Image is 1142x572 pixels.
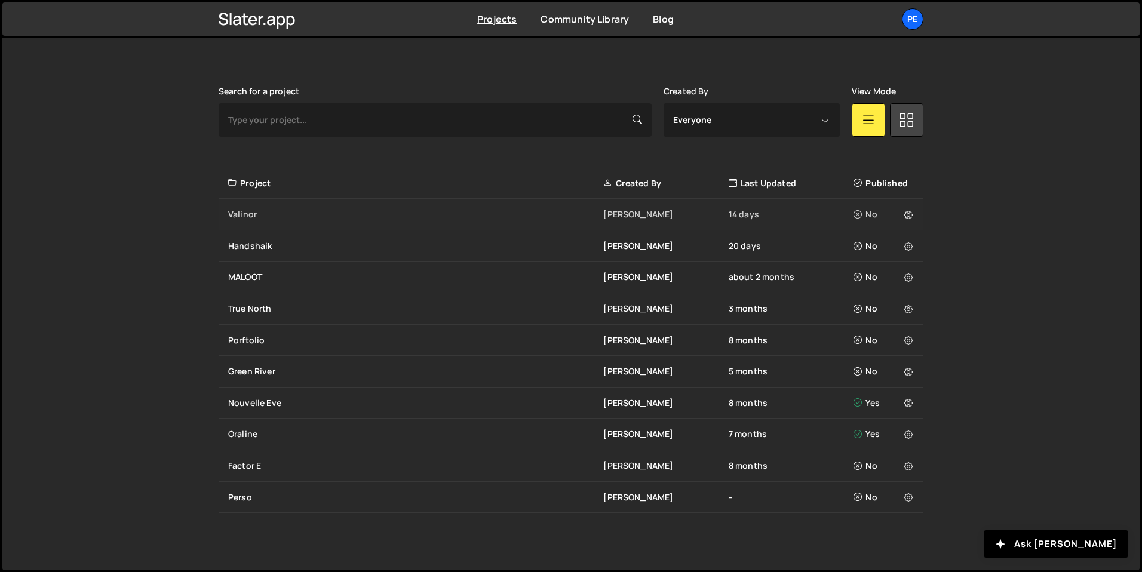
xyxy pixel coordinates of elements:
[219,325,923,356] a: Porftolio [PERSON_NAME] 8 months No
[729,365,854,377] div: 5 months
[729,208,854,220] div: 14 days
[854,460,916,472] div: No
[729,334,854,346] div: 8 months
[228,177,603,189] div: Project
[854,303,916,315] div: No
[228,460,603,472] div: Factor E
[219,388,923,419] a: Nouvelle Eve [PERSON_NAME] 8 months Yes
[219,199,923,230] a: Valinor [PERSON_NAME] 14 days No
[541,13,629,26] a: Community Library
[603,177,728,189] div: Created By
[852,87,896,96] label: View Mode
[729,397,854,409] div: 8 months
[603,460,728,472] div: [PERSON_NAME]
[219,230,923,262] a: Handshaik [PERSON_NAME] 20 days No
[603,303,728,315] div: [PERSON_NAME]
[603,240,728,252] div: [PERSON_NAME]
[603,397,728,409] div: [PERSON_NAME]
[219,293,923,325] a: True North [PERSON_NAME] 3 months No
[603,428,728,440] div: [PERSON_NAME]
[228,365,603,377] div: Green River
[228,271,603,283] div: MALOOT
[228,208,603,220] div: Valinor
[228,334,603,346] div: Porftolio
[729,491,854,503] div: -
[228,303,603,315] div: True North
[902,8,923,30] a: Pe
[854,397,916,409] div: Yes
[228,240,603,252] div: Handshaik
[219,103,652,137] input: Type your project...
[854,240,916,252] div: No
[854,208,916,220] div: No
[653,13,674,26] a: Blog
[984,530,1128,558] button: Ask [PERSON_NAME]
[603,334,728,346] div: [PERSON_NAME]
[228,428,603,440] div: Oraline
[854,428,916,440] div: Yes
[729,271,854,283] div: about 2 months
[603,491,728,503] div: [PERSON_NAME]
[228,397,603,409] div: Nouvelle Eve
[729,240,854,252] div: 20 days
[603,365,728,377] div: [PERSON_NAME]
[729,177,854,189] div: Last Updated
[219,419,923,450] a: Oraline [PERSON_NAME] 7 months Yes
[854,177,916,189] div: Published
[854,365,916,377] div: No
[219,356,923,388] a: Green River [PERSON_NAME] 5 months No
[854,334,916,346] div: No
[603,208,728,220] div: [PERSON_NAME]
[228,491,603,503] div: Perso
[219,482,923,513] a: Perso [PERSON_NAME] - No
[219,262,923,293] a: MALOOT [PERSON_NAME] about 2 months No
[219,450,923,482] a: Factor E [PERSON_NAME] 8 months No
[729,460,854,472] div: 8 months
[219,87,299,96] label: Search for a project
[729,428,854,440] div: 7 months
[664,87,709,96] label: Created By
[603,271,728,283] div: [PERSON_NAME]
[854,491,916,503] div: No
[477,13,517,26] a: Projects
[729,303,854,315] div: 3 months
[854,271,916,283] div: No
